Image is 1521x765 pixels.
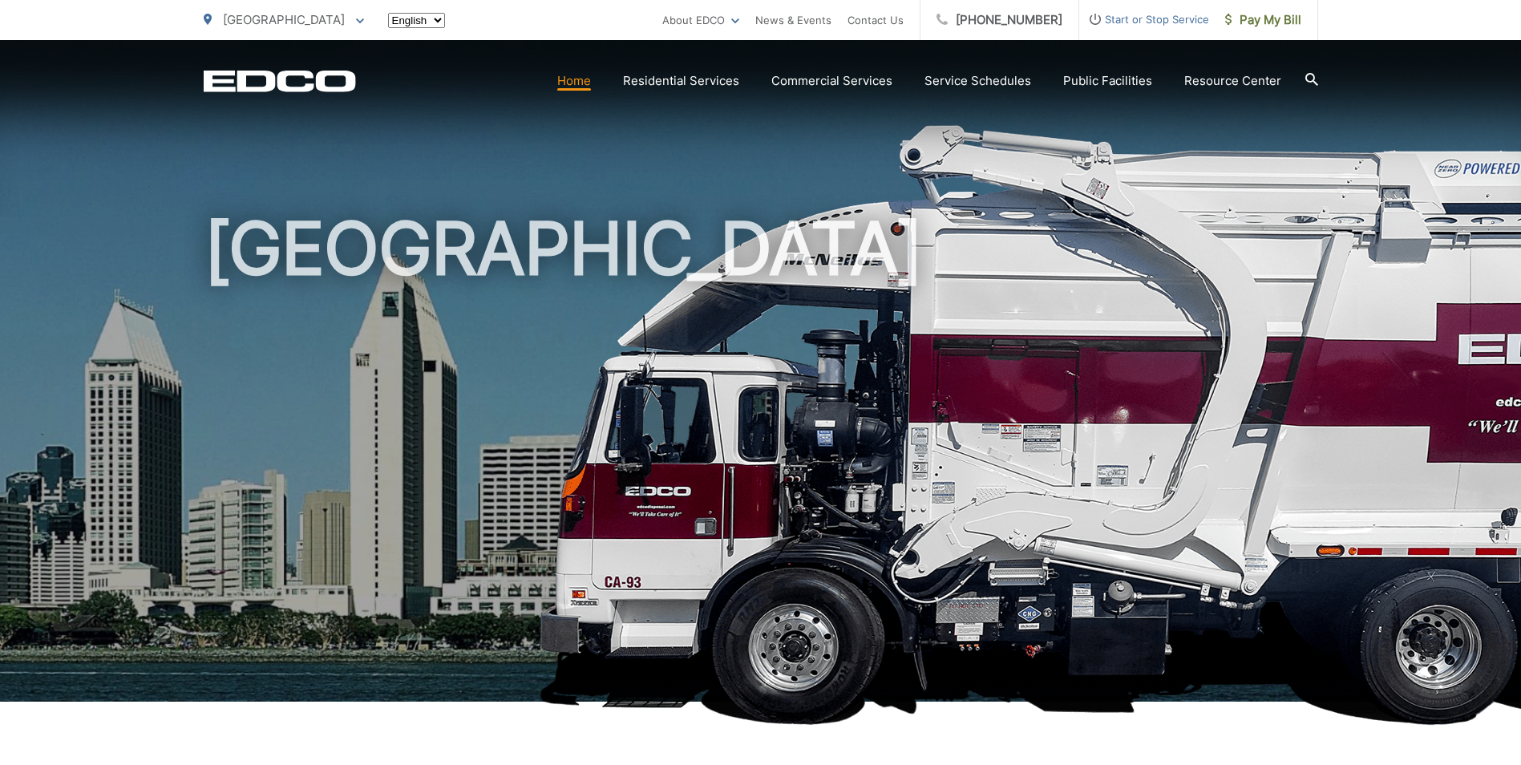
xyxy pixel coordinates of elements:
[1063,71,1152,91] a: Public Facilities
[204,208,1318,716] h1: [GEOGRAPHIC_DATA]
[388,13,445,28] select: Select a language
[623,71,739,91] a: Residential Services
[223,12,345,27] span: [GEOGRAPHIC_DATA]
[755,10,831,30] a: News & Events
[1225,10,1301,30] span: Pay My Bill
[557,71,591,91] a: Home
[1184,71,1281,91] a: Resource Center
[204,70,356,92] a: EDCD logo. Return to the homepage.
[771,71,892,91] a: Commercial Services
[662,10,739,30] a: About EDCO
[847,10,904,30] a: Contact Us
[924,71,1031,91] a: Service Schedules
